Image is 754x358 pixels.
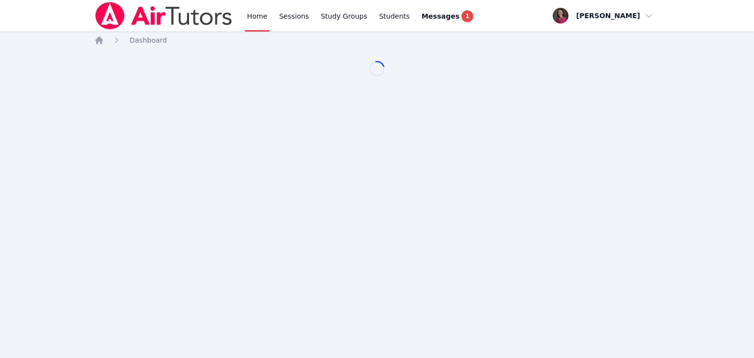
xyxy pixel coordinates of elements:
[130,35,167,45] a: Dashboard
[94,35,660,45] nav: Breadcrumb
[130,36,167,44] span: Dashboard
[94,2,233,29] img: Air Tutors
[461,10,473,22] span: 1
[422,11,459,21] span: Messages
